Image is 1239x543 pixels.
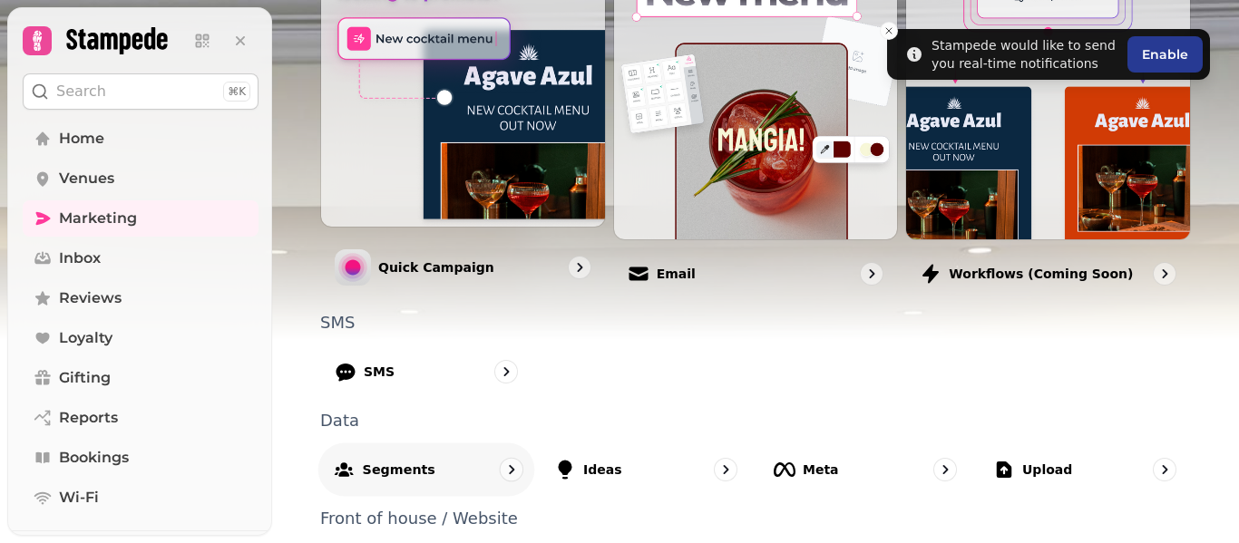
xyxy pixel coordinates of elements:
[363,460,435,478] p: Segments
[759,443,971,496] a: Meta
[571,258,589,276] svg: go to
[540,443,752,496] a: Ideas
[59,407,118,429] span: Reports
[59,208,137,229] span: Marketing
[56,81,106,102] p: Search
[863,265,881,283] svg: go to
[1022,461,1072,479] p: Upload
[59,247,101,269] span: Inbox
[59,447,129,469] span: Bookings
[59,168,114,189] span: Venues
[932,36,1120,73] div: Stampede would like to send you real-time notifications
[936,461,954,479] svg: go to
[657,265,696,283] p: Email
[320,315,1191,331] p: SMS
[23,121,259,157] a: Home
[803,461,839,479] p: Meta
[949,265,1133,283] p: Workflows (coming soon)
[583,461,622,479] p: Ideas
[979,443,1191,496] a: Upload
[59,327,112,349] span: Loyalty
[318,442,535,496] a: Segments
[23,480,259,516] a: Wi-Fi
[59,128,104,150] span: Home
[23,400,259,436] a: Reports
[59,367,111,389] span: Gifting
[223,82,250,102] div: ⌘K
[497,363,515,381] svg: go to
[59,487,99,509] span: Wi-Fi
[717,461,735,479] svg: go to
[378,258,494,276] p: Quick Campaign
[23,160,259,197] a: Venues
[320,412,1191,429] p: Data
[23,440,259,476] a: Bookings
[320,510,1191,527] p: Front of house / Website
[1156,461,1174,479] svg: go to
[1127,36,1203,73] button: Enable
[1156,265,1174,283] svg: go to
[880,22,898,40] button: Close toast
[320,345,532,398] a: SMS
[23,320,259,356] a: Loyalty
[364,363,395,381] p: SMS
[23,240,259,276] a: Inbox
[23,280,259,316] a: Reviews
[23,200,259,237] a: Marketing
[502,460,521,478] svg: go to
[23,73,259,110] button: Search⌘K
[23,360,259,396] a: Gifting
[59,287,122,309] span: Reviews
